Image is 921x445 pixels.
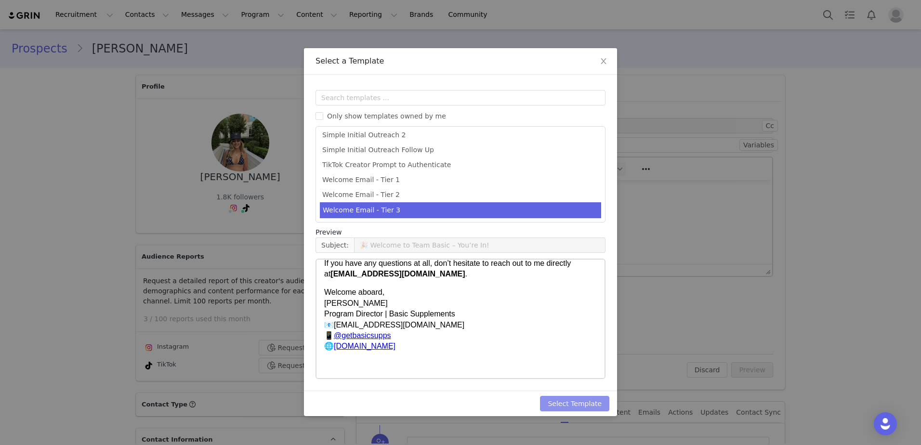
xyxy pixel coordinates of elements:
div: Select a Template [316,56,605,66]
a: @getbasicsupps [17,72,75,80]
body: Rich Text Area. Press ALT-0 for help. [8,8,395,18]
div: Open Intercom Messenger [874,412,897,435]
li: TikTok Creator Prompt to Authenticate [320,157,601,172]
input: Search templates ... [316,90,605,105]
span: Subject: [316,237,354,253]
a: [EMAIL_ADDRESS][DOMAIN_NAME] [17,61,148,69]
li: Welcome Email - Tier 1 [320,172,601,187]
a: [DOMAIN_NAME] [17,82,79,91]
i: icon: close [600,57,607,65]
li: Simple Initial Outreach Follow Up [320,143,601,157]
a: [EMAIL_ADDRESS][DOMAIN_NAME] [14,10,148,18]
p: Welcome aboard, [PERSON_NAME] Program Director | Basic Supplements 📧 📱 🌐 [8,27,280,92]
button: Select Template [540,396,609,411]
button: Close [590,48,617,75]
span: Preview [316,227,342,237]
iframe: Rich Text Area [316,260,605,378]
li: Simple Initial Outreach 2 [320,128,601,143]
li: Welcome Email - Tier 2 [320,187,601,202]
span: Only show templates owned by me [323,112,450,120]
li: Welcome Email - Tier 3 [320,202,601,218]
